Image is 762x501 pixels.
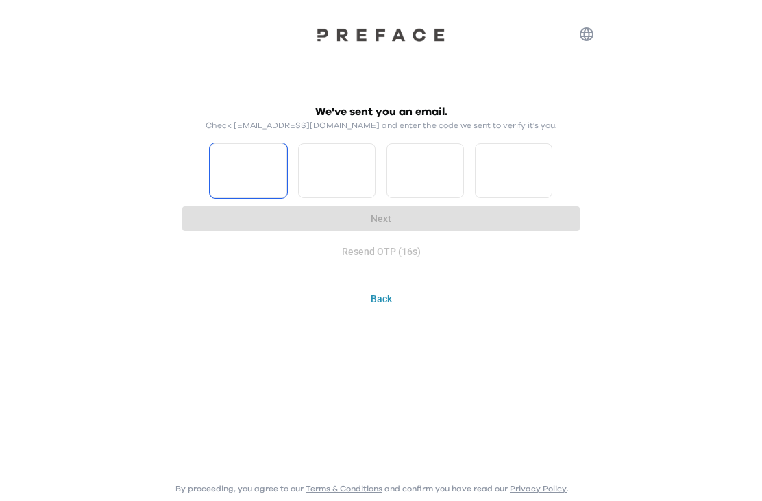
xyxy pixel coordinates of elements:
[175,286,587,312] button: Back
[298,143,376,198] input: Please enter OTP character 2
[315,103,447,120] h2: We've sent you an email.
[510,485,567,493] a: Privacy Policy
[210,143,287,198] input: Please enter OTP character 1
[306,485,382,493] a: Terms & Conditions
[312,27,450,42] img: Preface Logo
[206,120,556,131] p: Check [EMAIL_ADDRESS][DOMAIN_NAME] and enter the code we sent to verify it's you.
[175,483,569,494] p: By proceeding, you agree to our and confirm you have read our .
[475,143,552,198] input: Please enter OTP character 4
[386,143,464,198] input: Please enter OTP character 3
